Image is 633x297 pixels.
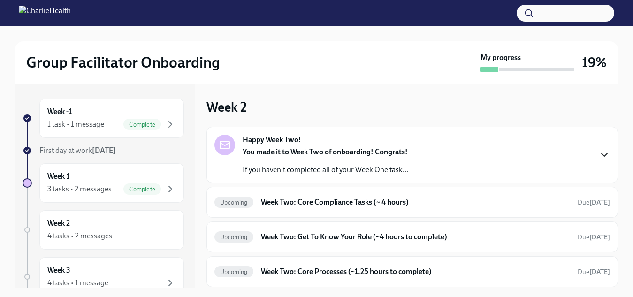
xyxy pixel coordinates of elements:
[23,163,184,203] a: Week 13 tasks • 2 messagesComplete
[261,232,570,242] h6: Week Two: Get To Know Your Role (~4 hours to complete)
[214,264,610,279] a: UpcomingWeek Two: Core Processes (~1.25 hours to complete)Due[DATE]
[39,146,116,155] span: First day at work
[578,267,610,276] span: October 27th, 2025 10:00
[243,147,408,156] strong: You made it to Week Two of onboarding! Congrats!
[47,265,70,275] h6: Week 3
[214,195,610,210] a: UpcomingWeek Two: Core Compliance Tasks (~ 4 hours)Due[DATE]
[589,198,610,206] strong: [DATE]
[578,198,610,206] span: Due
[47,107,72,117] h6: Week -1
[214,199,253,206] span: Upcoming
[480,53,521,63] strong: My progress
[214,234,253,241] span: Upcoming
[47,218,70,228] h6: Week 2
[123,186,161,193] span: Complete
[23,257,184,297] a: Week 34 tasks • 1 message
[214,229,610,244] a: UpcomingWeek Two: Get To Know Your Role (~4 hours to complete)Due[DATE]
[23,99,184,138] a: Week -11 task • 1 messageComplete
[578,198,610,207] span: October 27th, 2025 10:00
[47,278,108,288] div: 4 tasks • 1 message
[23,210,184,250] a: Week 24 tasks • 2 messages
[578,233,610,241] span: Due
[582,54,607,71] h3: 19%
[47,171,69,182] h6: Week 1
[19,6,71,21] img: CharlieHealth
[214,268,253,275] span: Upcoming
[47,231,112,241] div: 4 tasks • 2 messages
[261,267,570,277] h6: Week Two: Core Processes (~1.25 hours to complete)
[261,197,570,207] h6: Week Two: Core Compliance Tasks (~ 4 hours)
[92,146,116,155] strong: [DATE]
[589,233,610,241] strong: [DATE]
[206,99,247,115] h3: Week 2
[243,165,408,175] p: If you haven't completed all of your Week One task...
[589,268,610,276] strong: [DATE]
[47,184,112,194] div: 3 tasks • 2 messages
[578,268,610,276] span: Due
[23,145,184,156] a: First day at work[DATE]
[26,53,220,72] h2: Group Facilitator Onboarding
[47,119,104,129] div: 1 task • 1 message
[578,233,610,242] span: October 27th, 2025 10:00
[243,135,301,145] strong: Happy Week Two!
[123,121,161,128] span: Complete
